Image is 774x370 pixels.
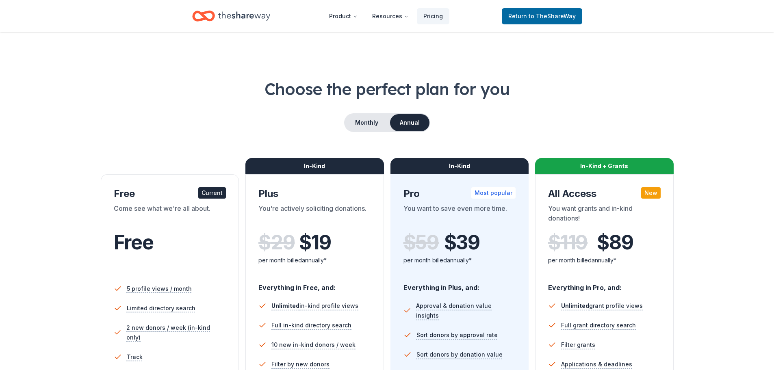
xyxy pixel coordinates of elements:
[366,8,415,24] button: Resources
[127,284,192,294] span: 5 profile views / month
[403,276,516,293] div: Everything in Plus, and:
[390,158,529,174] div: In-Kind
[444,231,480,254] span: $ 39
[508,11,576,21] span: Return
[299,231,331,254] span: $ 19
[561,302,589,309] span: Unlimited
[561,359,632,369] span: Applications & deadlines
[33,78,741,100] h1: Choose the perfect plan for you
[114,203,226,226] div: Come see what we're all about.
[502,8,582,24] a: Returnto TheShareWay
[271,320,351,330] span: Full in-kind directory search
[192,6,270,26] a: Home
[271,302,358,309] span: in-kind profile views
[561,320,636,330] span: Full grant directory search
[561,340,595,350] span: Filter grants
[271,340,356,350] span: 10 new in-kind donors / week
[548,255,661,265] div: per month billed annually*
[548,203,661,226] div: You want grants and in-kind donations!
[416,301,516,320] span: Approval & donation value insights
[417,8,449,24] a: Pricing
[345,114,388,131] button: Monthly
[114,187,226,200] div: Free
[390,114,429,131] button: Annual
[271,302,299,309] span: Unlimited
[403,255,516,265] div: per month billed annually*
[258,276,371,293] div: Everything in Free, and:
[198,187,226,199] div: Current
[114,230,154,254] span: Free
[403,203,516,226] div: You want to save even more time.
[258,203,371,226] div: You're actively soliciting donations.
[323,8,364,24] button: Product
[126,323,226,342] span: 2 new donors / week (in-kind only)
[471,187,516,199] div: Most popular
[535,158,674,174] div: In-Kind + Grants
[323,6,449,26] nav: Main
[245,158,384,174] div: In-Kind
[641,187,661,199] div: New
[258,187,371,200] div: Plus
[271,359,330,369] span: Filter by new donors
[258,255,371,265] div: per month billed annually*
[597,231,633,254] span: $ 89
[548,187,661,200] div: All Access
[561,302,643,309] span: grant profile views
[416,330,498,340] span: Sort donors by approval rate
[416,350,503,359] span: Sort donors by donation value
[127,352,143,362] span: Track
[548,276,661,293] div: Everything in Pro, and:
[127,303,195,313] span: Limited directory search
[403,187,516,200] div: Pro
[529,13,576,19] span: to TheShareWay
